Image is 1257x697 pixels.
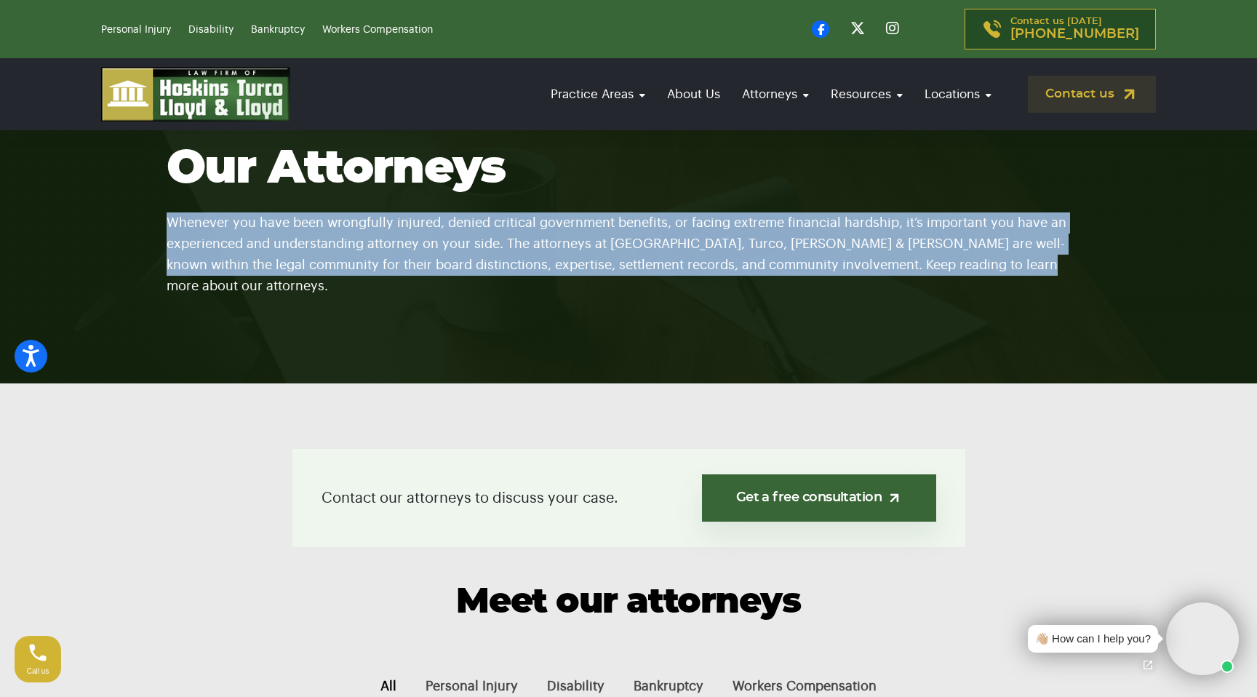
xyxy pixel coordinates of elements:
img: arrow-up-right-light.svg [887,490,902,506]
a: Locations [917,73,999,115]
div: 👋🏼 How can I help you? [1035,631,1151,648]
div: Contact our attorneys to discuss your case. [292,449,965,547]
h2: Meet our attorneys [167,584,1090,622]
img: logo [101,67,290,122]
a: Attorneys [735,73,816,115]
a: Workers Compensation [322,25,433,35]
span: Call us [27,667,49,675]
a: Bankruptcy [251,25,305,35]
span: [PHONE_NUMBER] [1010,27,1139,41]
a: Contact us [1028,76,1156,113]
p: Whenever you have been wrongfully injured, denied critical government benefits, or facing extreme... [167,194,1090,297]
a: About Us [660,73,727,115]
a: Open chat [1133,650,1163,680]
a: Practice Areas [543,73,653,115]
a: Resources [823,73,910,115]
a: Disability [188,25,234,35]
a: Personal Injury [101,25,171,35]
a: Contact us [DATE][PHONE_NUMBER] [965,9,1156,49]
p: Contact us [DATE] [1010,17,1139,41]
a: Get a free consultation [702,474,935,522]
h1: Our Attorneys [167,143,1090,194]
